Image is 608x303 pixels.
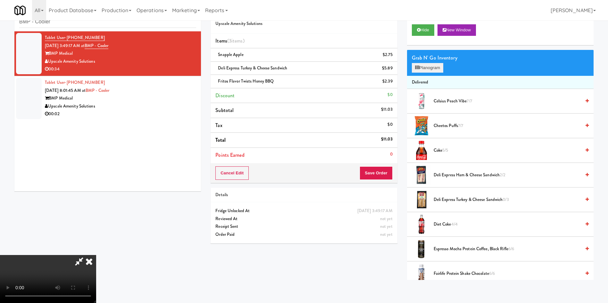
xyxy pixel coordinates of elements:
[215,21,392,26] h5: Upscale Amenity Solutions
[431,171,589,179] div: Deli Express Ham & Cheese Sandwich2/2
[357,207,393,215] div: [DATE] 3:49:17 AM
[431,147,589,155] div: Coke5/5
[45,94,196,102] div: BMP Medical
[508,246,514,252] span: 6/6
[215,136,226,144] span: Total
[218,65,287,71] span: Deli Express Turkey & Cheese Sandwich
[381,135,393,143] div: $11.03
[434,220,581,228] span: Diet Coke
[434,196,581,204] span: Deli Express Turkey & Cheese Sandwich
[45,35,105,41] a: Tablet User· [PHONE_NUMBER]
[431,270,589,278] div: Fairlife Protein Shake Chocolate6/6
[14,76,201,121] li: Tablet User· [PHONE_NUMBER][DATE] 8:01:45 AM atBMP - CoolerBMP MedicalUpscale Amenity Solutions00:02
[451,221,458,227] span: 4/4
[45,43,85,49] span: [DATE] 3:49:17 AM at
[45,87,86,93] span: [DATE] 8:01:45 AM at
[380,216,393,222] span: not yet
[215,122,222,129] span: Tax
[431,97,589,105] div: Celsius Peach Vibe7/7
[382,77,393,85] div: $2.39
[65,35,105,41] span: · [PHONE_NUMBER]
[467,98,472,104] span: 7/7
[45,58,196,66] div: Upscale Amenity Solutions
[19,16,196,28] input: Search vision orders
[412,24,434,36] button: Hide
[45,102,196,110] div: Upscale Amenity Solutions
[218,52,243,58] span: Snapple Apple
[215,191,392,199] div: Details
[431,245,589,253] div: Espresso Mocha Protein Coffee, Black Rifle6/6
[387,91,392,99] div: $0
[215,107,234,114] span: Subtotal
[218,78,274,84] span: Fritos Flavor Twists Honey BBQ
[215,223,392,231] div: Receipt Sent
[437,24,476,36] button: New Window
[489,270,495,276] span: 6/6
[431,122,589,130] div: Cheetos Puffs7/7
[434,147,581,155] span: Coke
[434,171,581,179] span: Deli Express Ham & Cheese Sandwich
[215,151,244,159] span: Points Earned
[431,220,589,228] div: Diet Coke4/4
[65,79,105,85] span: · [PHONE_NUMBER]
[434,270,581,278] span: Fairlife Protein Shake Chocolate
[390,150,393,158] div: 0
[381,106,393,114] div: $11.03
[434,245,581,253] span: Espresso Mocha Protein Coffee, Black Rifle
[387,121,392,129] div: $0
[227,37,245,44] span: (3 )
[215,37,244,44] span: Items
[434,97,581,105] span: Celsius Peach Vibe
[383,51,393,59] div: $2.75
[442,147,448,153] span: 5/5
[215,207,392,215] div: Fridge Unlocked At
[412,53,589,63] div: Grab N' Go Inventory
[360,166,392,180] button: Save Order
[215,92,235,99] span: Discount
[215,231,392,239] div: Order Paid
[45,79,105,85] a: Tablet User· [PHONE_NUMBER]
[231,37,243,44] ng-pluralize: items
[503,196,509,203] span: 0/3
[380,231,393,237] span: not yet
[45,50,196,58] div: BMP Medical
[215,215,392,223] div: Reviewed At
[45,110,196,118] div: 00:02
[458,123,463,129] span: 7/7
[434,122,581,130] span: Cheetos Puffs
[14,31,201,76] li: Tablet User· [PHONE_NUMBER][DATE] 3:49:17 AM atBMP - CoolerBMP MedicalUpscale Amenity Solutions00:34
[45,65,196,73] div: 00:34
[500,172,505,178] span: 2/2
[86,87,109,93] a: BMP - Cooler
[412,63,443,73] button: Planogram
[85,43,108,49] a: BMP - Cooler
[407,76,594,89] li: Delivered
[14,5,26,16] img: Micromart
[215,166,249,180] button: Cancel Edit
[382,64,393,72] div: $5.89
[380,223,393,229] span: not yet
[431,196,589,204] div: Deli Express Turkey & Cheese Sandwich0/3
